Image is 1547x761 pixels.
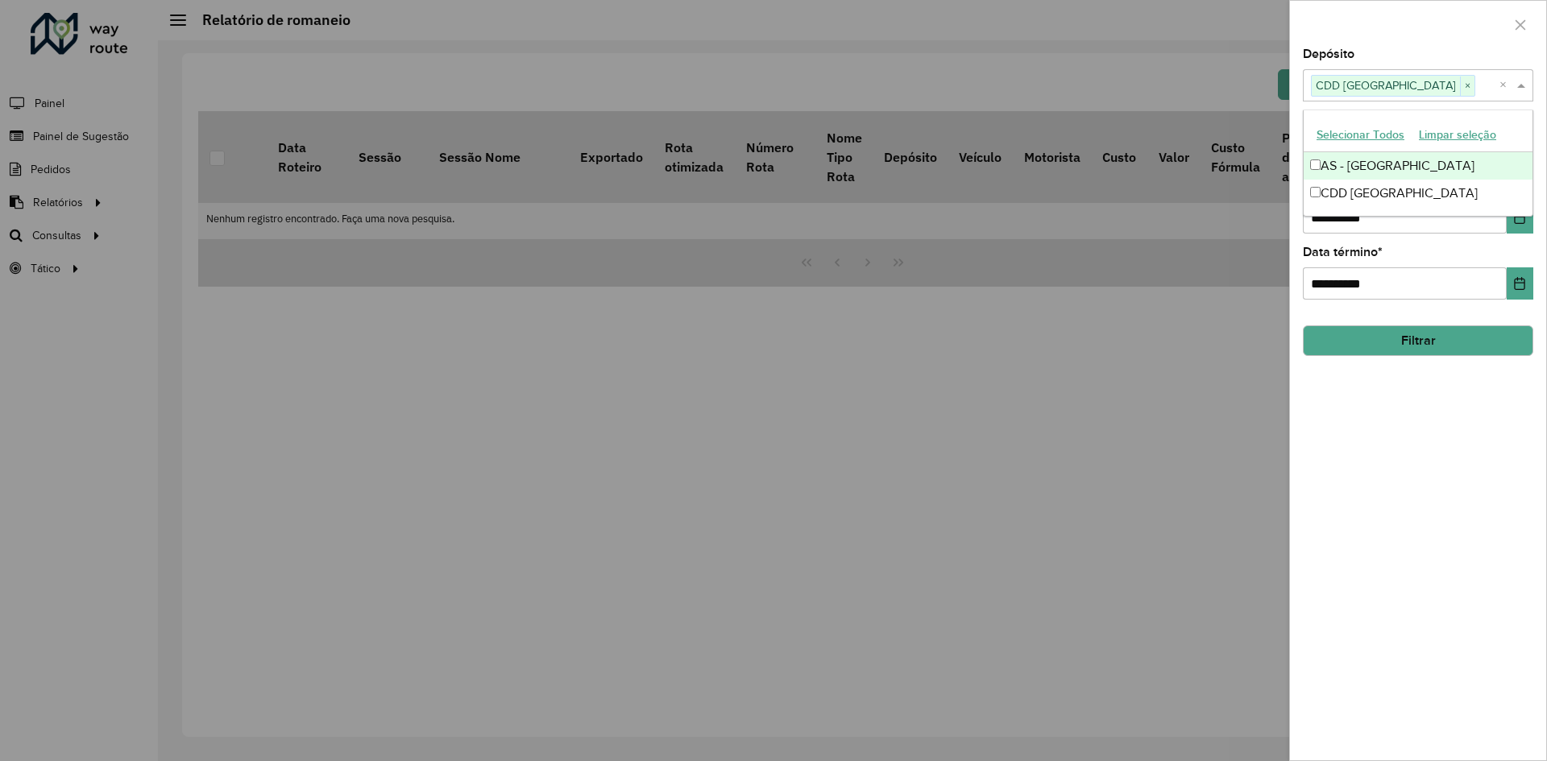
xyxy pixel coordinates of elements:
[1312,76,1460,95] span: CDD [GEOGRAPHIC_DATA]
[1460,77,1474,96] span: ×
[1499,76,1513,95] span: Clear all
[1309,122,1412,147] button: Selecionar Todos
[1507,201,1533,234] button: Choose Date
[1304,180,1532,207] div: CDD [GEOGRAPHIC_DATA]
[1303,44,1354,64] label: Depósito
[1412,122,1503,147] button: Limpar seleção
[1303,242,1383,262] label: Data término
[1303,110,1533,217] ng-dropdown-panel: Options list
[1303,325,1533,356] button: Filtrar
[1304,152,1532,180] div: AS - [GEOGRAPHIC_DATA]
[1507,267,1533,300] button: Choose Date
